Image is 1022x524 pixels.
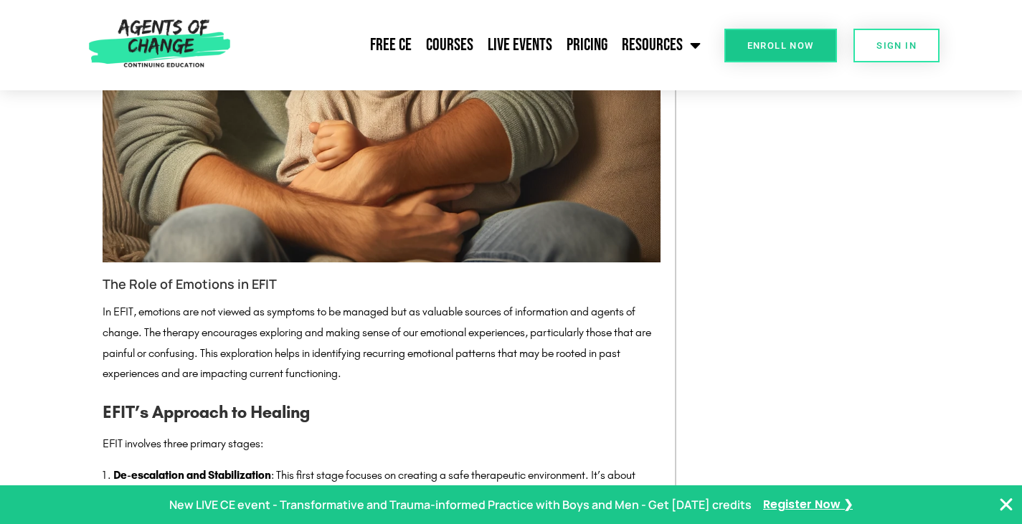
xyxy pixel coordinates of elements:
[747,41,814,50] span: Enroll Now
[876,41,917,50] span: SIGN IN
[853,29,940,62] a: SIGN IN
[481,27,559,63] a: Live Events
[113,468,271,482] strong: De-escalation and Stabilization
[615,27,708,63] a: Resources
[998,496,1015,513] button: Close Banner
[103,399,661,426] h3: EFIT’s Approach to Healing
[103,302,661,384] p: In EFIT, emotions are not viewed as symptoms to be managed but as valuable sources of information...
[103,274,661,295] h4: The Role of Emotions in EFIT
[363,27,419,63] a: Free CE
[169,495,752,515] p: New LIVE CE event - Transformative and Trauma-informed Practice with Boys and Men - Get [DATE] cr...
[559,27,615,63] a: Pricing
[763,495,853,515] a: Register Now ❯
[419,27,481,63] a: Courses
[724,29,837,62] a: Enroll Now
[103,434,661,454] p: EFIT involves three primary stages:
[237,27,708,63] nav: Menu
